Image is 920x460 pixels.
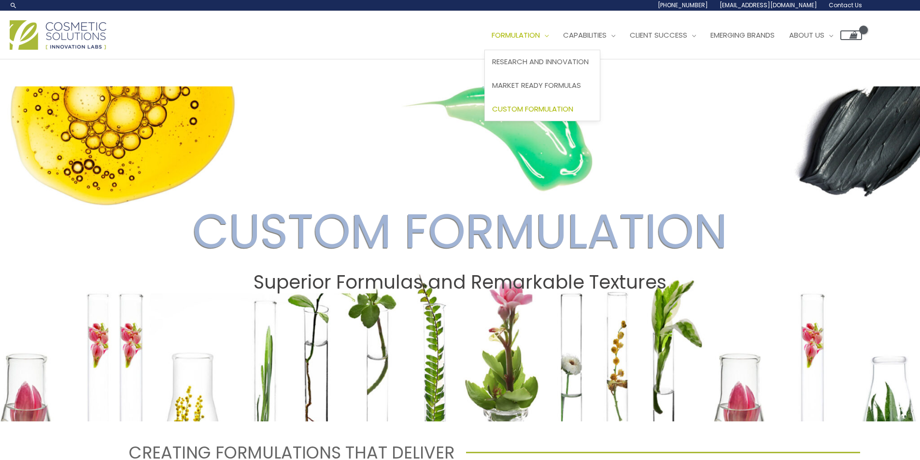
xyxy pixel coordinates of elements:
[485,97,600,121] a: Custom Formulation
[485,50,600,74] a: Research and Innovation
[789,30,824,40] span: About Us
[477,21,862,50] nav: Site Navigation
[658,1,708,9] span: [PHONE_NUMBER]
[9,271,911,293] h2: Superior Formulas and Remarkable Textures
[485,74,600,98] a: Market Ready Formulas
[492,56,589,67] span: Research and Innovation
[703,21,782,50] a: Emerging Brands
[484,21,556,50] a: Formulation
[492,104,573,114] span: Custom Formulation
[492,30,540,40] span: Formulation
[720,1,817,9] span: [EMAIL_ADDRESS][DOMAIN_NAME]
[630,30,687,40] span: Client Success
[710,30,775,40] span: Emerging Brands
[492,80,581,90] span: Market Ready Formulas
[829,1,862,9] span: Contact Us
[840,30,862,40] a: View Shopping Cart, empty
[10,20,106,50] img: Cosmetic Solutions Logo
[623,21,703,50] a: Client Success
[10,1,17,9] a: Search icon link
[563,30,607,40] span: Capabilities
[9,203,911,260] h2: CUSTOM FORMULATION
[556,21,623,50] a: Capabilities
[782,21,840,50] a: About Us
